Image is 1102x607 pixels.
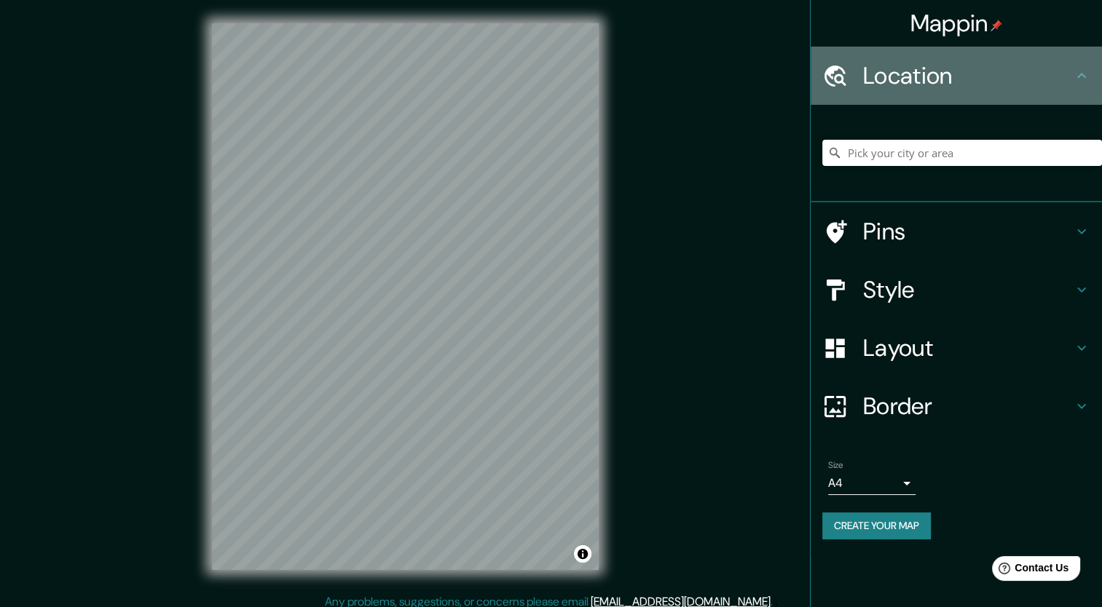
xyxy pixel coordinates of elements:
[863,333,1073,362] h4: Layout
[811,377,1102,435] div: Border
[811,202,1102,261] div: Pins
[972,550,1086,591] iframe: Help widget launcher
[822,140,1102,166] input: Pick your city or area
[863,61,1073,90] h4: Location
[863,392,1073,421] h4: Border
[991,20,1002,31] img: pin-icon.png
[828,472,916,495] div: A4
[212,23,599,570] canvas: Map
[822,512,931,539] button: Create your map
[574,545,591,563] button: Toggle attribution
[811,261,1102,319] div: Style
[863,275,1073,304] h4: Style
[811,47,1102,105] div: Location
[910,9,1003,38] h4: Mappin
[828,459,843,472] label: Size
[863,217,1073,246] h4: Pins
[811,319,1102,377] div: Layout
